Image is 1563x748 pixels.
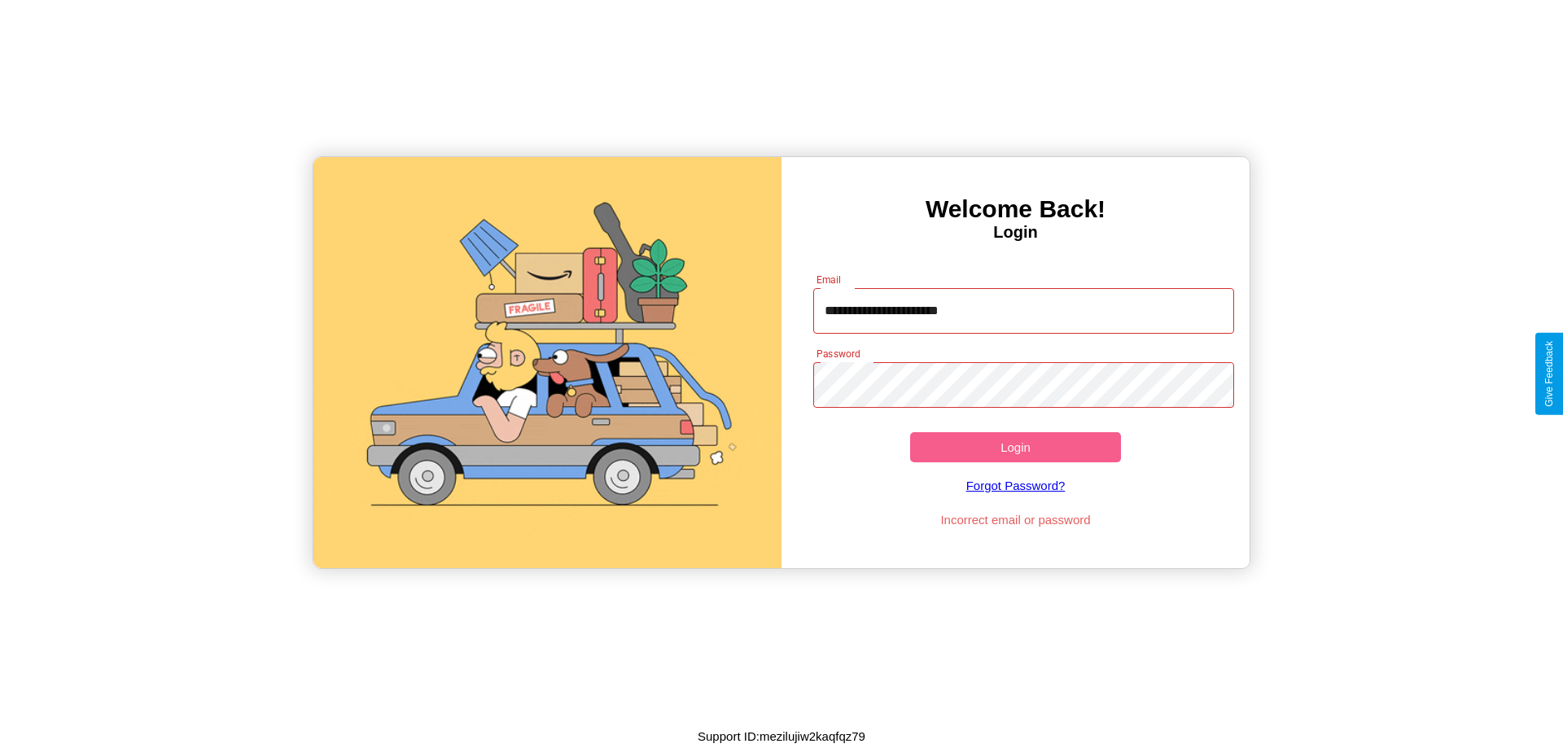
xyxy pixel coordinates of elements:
label: Password [817,347,860,361]
label: Email [817,273,842,287]
h3: Welcome Back! [781,195,1250,223]
a: Forgot Password? [805,462,1227,509]
img: gif [313,157,781,568]
p: Incorrect email or password [805,509,1227,531]
h4: Login [781,223,1250,242]
div: Give Feedback [1543,341,1555,407]
p: Support ID: mezilujiw2kaqfqz79 [698,725,865,747]
button: Login [910,432,1121,462]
